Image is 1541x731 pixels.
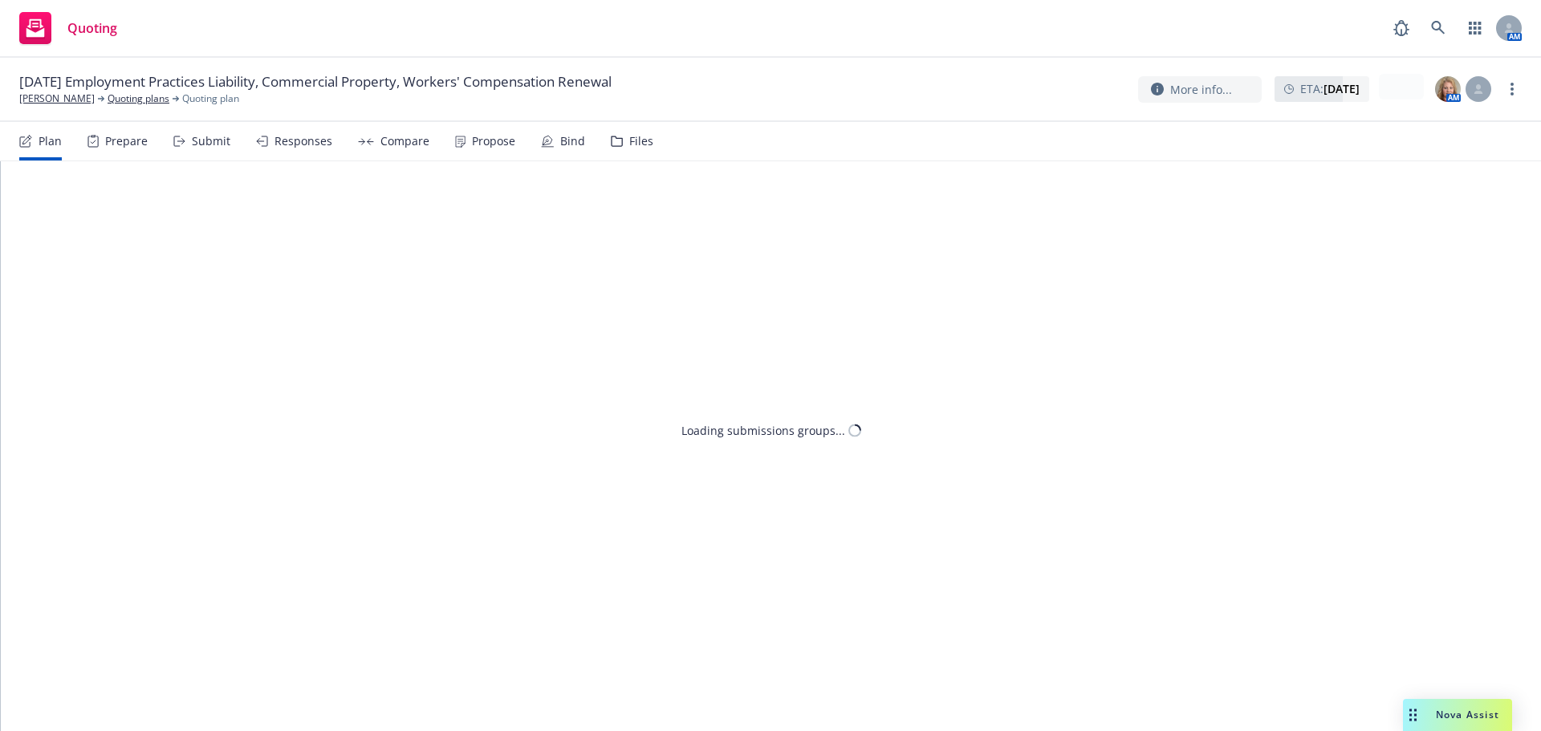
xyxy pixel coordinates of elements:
div: Propose [472,135,515,148]
span: Quoting [67,22,117,35]
a: [PERSON_NAME] [19,91,95,106]
div: Plan [39,135,62,148]
img: photo [1435,76,1461,102]
span: Quoting plan [182,91,239,106]
div: Submit [192,135,230,148]
div: Responses [274,135,332,148]
div: Bind [560,135,585,148]
div: Files [629,135,653,148]
strong: [DATE] [1323,81,1360,96]
a: more [1502,79,1522,99]
a: Quoting plans [108,91,169,106]
div: Drag to move [1403,699,1423,731]
span: ETA : [1300,80,1360,97]
span: Nova Assist [1436,708,1499,721]
a: Switch app [1459,12,1491,44]
button: Nova Assist [1403,699,1512,731]
a: Search [1422,12,1454,44]
div: Prepare [105,135,148,148]
div: Compare [380,135,429,148]
a: Quoting [13,6,124,51]
a: Report a Bug [1385,12,1417,44]
button: More info... [1138,76,1262,103]
div: Loading submissions groups... [681,422,845,439]
span: More info... [1170,81,1232,98]
span: [DATE] Employment Practices Liability, Commercial Property, Workers' Compensation Renewal [19,72,612,91]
